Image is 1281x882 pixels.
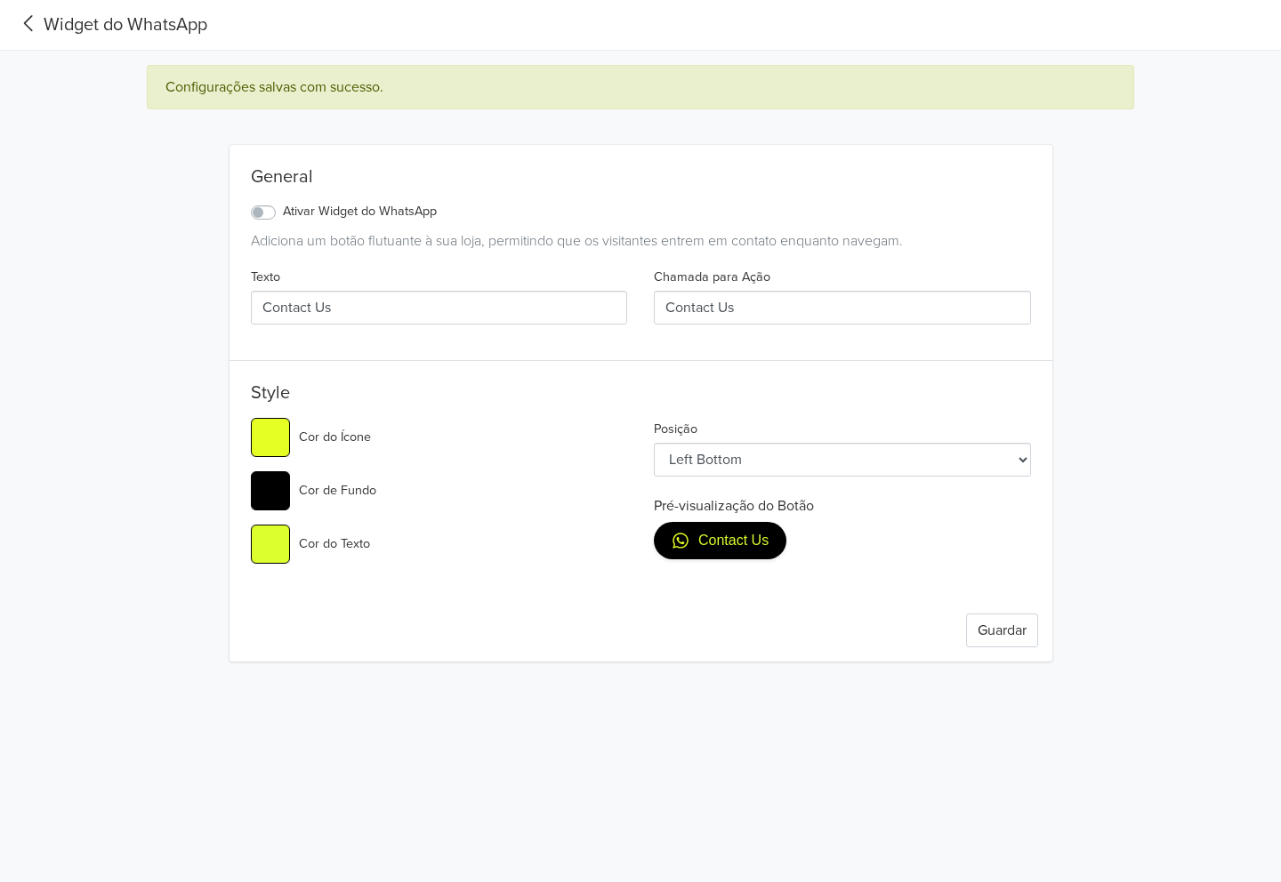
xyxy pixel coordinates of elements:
[251,382,1031,411] h5: Style
[654,420,697,439] label: Posição
[283,202,437,221] label: Ativar Widget do WhatsApp
[299,481,376,501] label: Cor de Fundo
[698,531,769,550] span: Contact Us
[654,522,786,559] a: Contact Us
[654,498,1031,515] h6: Pré-visualização do Botão
[251,230,1031,252] div: Adiciona um botão flutuante à sua loja, permitindo que os visitantes entrem em contato enquanto n...
[299,428,371,447] label: Cor do Ícone
[966,613,1038,647] button: Guardar
[147,65,1134,109] div: Configurações salvas com sucesso.
[14,12,207,38] a: Widget do WhatsApp
[654,268,770,287] label: Chamada para Ação
[251,166,1031,195] div: General
[299,534,370,554] label: Cor do Texto
[251,268,280,287] label: Texto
